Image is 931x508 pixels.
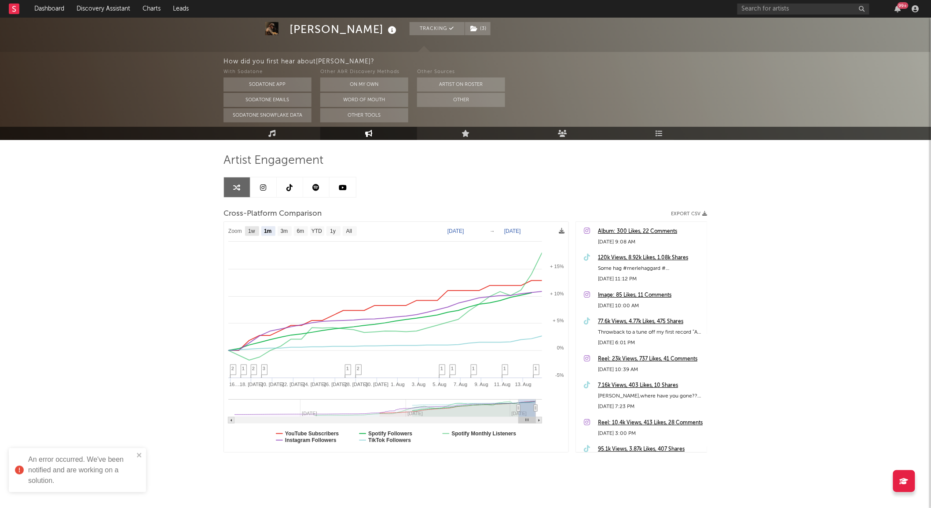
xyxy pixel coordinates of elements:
[671,211,707,217] button: Export CSV
[224,56,931,67] div: How did you first hear about [PERSON_NAME] ?
[433,382,447,387] text: 5. Aug
[410,22,465,35] button: Tracking
[494,382,510,387] text: 11. Aug
[320,93,408,107] button: Word Of Mouth
[224,209,322,219] span: Cross-Platform Comparison
[345,382,368,387] text: 28. [DATE]
[417,77,505,92] button: Artist on Roster
[224,67,312,77] div: With Sodatone
[598,253,703,263] a: 120k Views, 8.92k Likes, 1.08k Shares
[454,382,467,387] text: 7. Aug
[224,155,323,166] span: Artist Engagement
[598,418,703,428] a: Reel: 10.4k Views, 413 Likes, 28 Comments
[465,22,491,35] span: ( 3 )
[555,372,564,378] text: -5%
[598,263,703,274] div: Some hag #merlehaggard #[PERSON_NAME] #classiccountry #country #acoustic #fyp
[475,382,488,387] text: 9. Aug
[598,380,703,391] a: 7.16k Views, 403 Likes, 10 Shares
[598,226,703,237] a: Album: 300 Likes, 22 Comments
[447,228,464,234] text: [DATE]
[285,437,337,443] text: Instagram Followers
[504,228,521,234] text: [DATE]
[391,382,405,387] text: 1. Aug
[368,437,411,443] text: TikTok Followers
[550,264,564,269] text: + 15%
[224,77,312,92] button: Sodatone App
[136,452,143,460] button: close
[598,327,703,338] div: Throwback to a tune off my first record “A Love That’s Already Died” live @groceryonhome #origina...
[231,366,234,371] span: 2
[490,228,495,234] text: →
[598,391,703,401] div: [PERSON_NAME],where have you gone?? #classicrock #theband #cover #acoustic #acousticcovers #fyp
[451,366,454,371] span: 1
[895,5,901,12] button: 99+
[465,22,491,35] button: (3)
[898,2,909,9] div: 99 +
[598,237,703,247] div: [DATE] 9:08 AM
[240,382,263,387] text: 18. [DATE]
[323,382,347,387] text: 26. [DATE]
[553,318,564,323] text: + 5%
[598,354,703,364] a: Reel: 23k Views, 737 Likes, 41 Comments
[598,301,703,311] div: [DATE] 10:00 AM
[264,228,271,235] text: 1m
[550,291,564,296] text: + 10%
[368,431,412,437] text: Spotify Followers
[598,364,703,375] div: [DATE] 10:39 AM
[242,366,245,371] span: 1
[228,228,242,235] text: Zoom
[252,366,255,371] span: 2
[598,401,703,412] div: [DATE] 7:23 PM
[312,228,322,235] text: YTD
[598,317,703,327] a: 77.6k Views, 4.77k Likes, 475 Shares
[224,93,312,107] button: Sodatone Emails
[357,366,359,371] span: 2
[535,366,537,371] span: 1
[285,431,339,437] text: YouTube Subscribers
[365,382,389,387] text: 30. [DATE]
[417,67,505,77] div: Other Sources
[598,290,703,301] a: Image: 85 Likes, 11 Comments
[263,366,265,371] span: 3
[330,228,336,235] text: 1y
[503,366,506,371] span: 1
[452,431,517,437] text: Spotify Monthly Listeners
[346,366,349,371] span: 1
[320,67,408,77] div: Other A&R Discovery Methods
[224,108,312,122] button: Sodatone Snowflake Data
[417,93,505,107] button: Other
[598,444,703,455] a: 95.1k Views, 3.87k Likes, 407 Shares
[261,382,284,387] text: 20. [DATE]
[320,77,408,92] button: On My Own
[229,382,241,387] text: 16.…
[320,108,408,122] button: Other Tools
[557,345,564,350] text: 0%
[598,338,703,348] div: [DATE] 6:01 PM
[737,4,869,15] input: Search for artists
[598,274,703,284] div: [DATE] 11:12 PM
[303,382,326,387] text: 24. [DATE]
[282,382,305,387] text: 22. [DATE]
[598,428,703,439] div: [DATE] 3:00 PM
[346,228,352,235] text: All
[297,228,304,235] text: 6m
[412,382,425,387] text: 3. Aug
[28,454,134,486] div: An error occurred. We've been notified and are working on a solution.
[472,366,475,371] span: 1
[440,366,443,371] span: 1
[515,382,531,387] text: 13. Aug
[281,228,288,235] text: 3m
[290,22,399,37] div: [PERSON_NAME]
[248,228,255,235] text: 1w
